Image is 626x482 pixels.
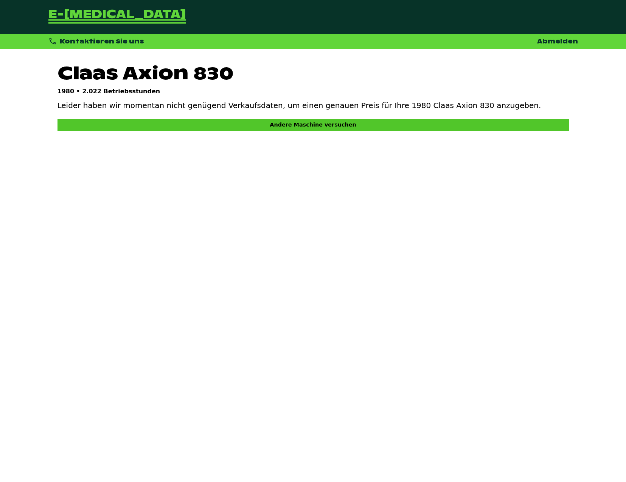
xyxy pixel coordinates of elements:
[537,37,578,45] a: Abmelden
[48,9,186,25] a: Zurück zur Startseite
[60,37,144,45] span: Kontaktieren Sie uns
[48,37,144,46] div: Kontaktieren Sie uns
[57,61,569,85] h1: Claas Axion 830
[57,88,569,95] p: 1980 • 2.022 Betriebsstunden
[57,119,569,130] a: Andere Maschine versuchen
[57,101,569,110] p: Leider haben wir momentan nicht genügend Verkaufsdaten, um einen genauen Preis für Ihre 1980 Claa...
